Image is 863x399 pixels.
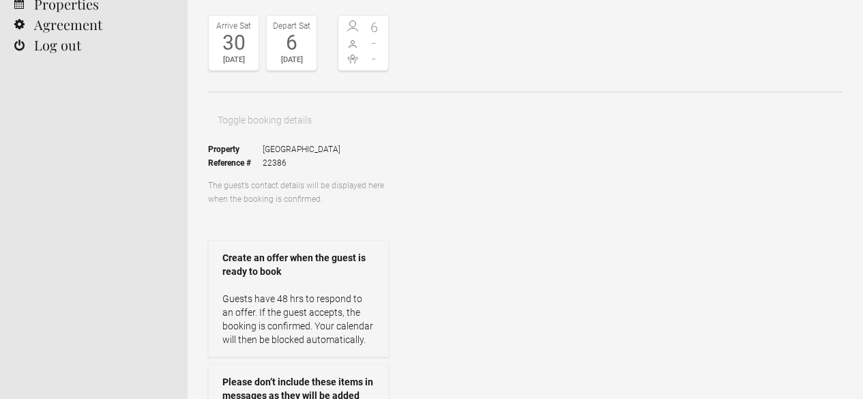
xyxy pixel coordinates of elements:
[364,52,385,65] span: -
[212,19,255,33] div: Arrive Sat
[222,292,375,346] p: Guests have 48 hrs to respond to an offer. If the guest accepts, the booking is confirmed. Your c...
[263,156,340,170] span: 22386
[222,251,375,278] strong: Create an offer when the guest is ready to book
[364,36,385,50] span: -
[208,143,263,156] strong: Property
[208,106,321,134] button: Toggle booking details
[208,179,389,206] p: The guest’s contact details will be displayed here when the booking is confirmed.
[364,20,385,34] span: 6
[212,33,255,53] div: 30
[270,19,313,33] div: Depart Sat
[263,143,340,156] span: [GEOGRAPHIC_DATA]
[208,156,263,170] strong: Reference #
[212,53,255,67] div: [DATE]
[270,53,313,67] div: [DATE]
[270,33,313,53] div: 6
